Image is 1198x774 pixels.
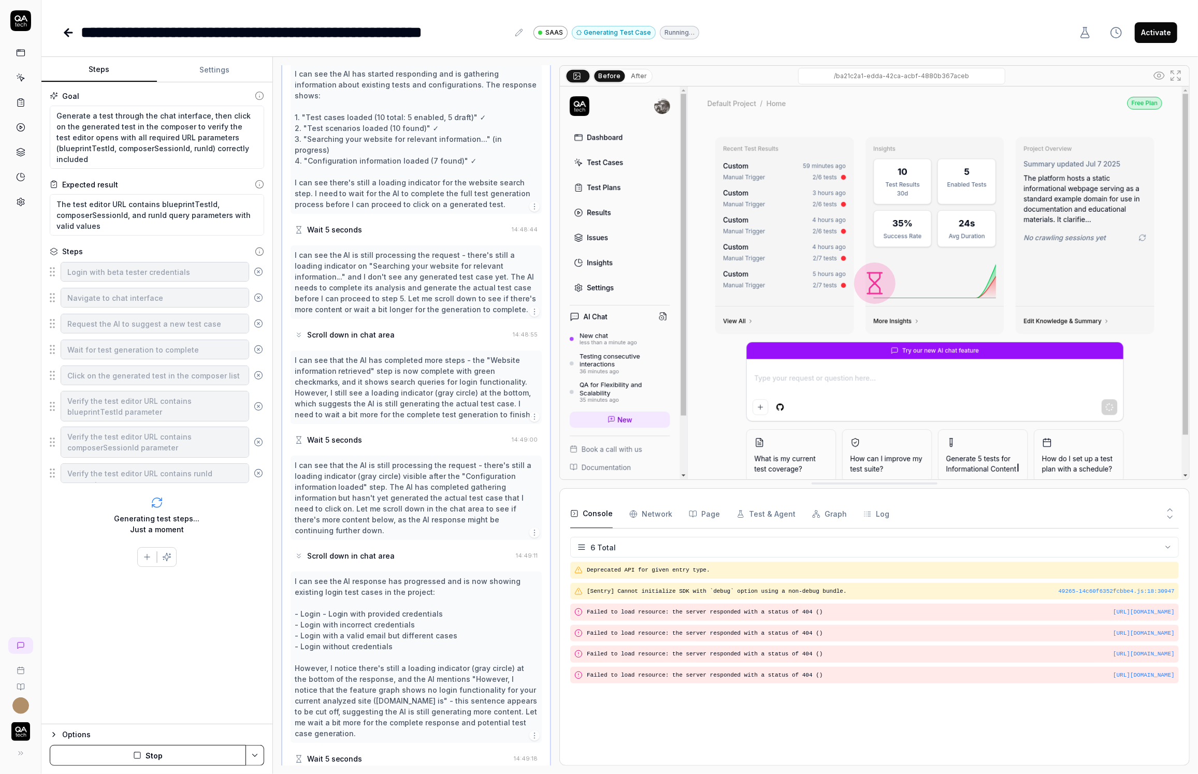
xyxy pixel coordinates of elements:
div: I can see the AI is still processing the request - there's still a loading indicator on "Searchin... [295,250,538,315]
button: Log [863,500,889,529]
a: New conversation [8,637,33,654]
button: Console [570,500,613,529]
button: 49265-14c60f6352fcbbe4.js:18:30947 [1059,587,1175,596]
button: Remove step [249,396,267,417]
button: Network [629,500,672,529]
time: 14:48:44 [512,226,538,233]
button: [URL][DOMAIN_NAME] [1113,671,1175,680]
a: Documentation [4,675,37,691]
div: I can see that the AI has completed more steps - the "Website information retrieved" step is now ... [295,355,538,420]
button: Options [50,728,264,741]
img: Screenshot [560,86,1189,479]
div: Goal [62,91,79,101]
button: Wait 5 seconds14:49:18 [291,749,542,768]
button: Before [595,70,625,81]
span: SAAS [545,28,563,37]
pre: Deprecated API for given entry type. [587,566,1175,575]
button: [URL][DOMAIN_NAME] [1113,650,1175,659]
time: 14:49:00 [512,436,538,443]
button: Steps [41,57,157,82]
button: Remove step [249,365,267,386]
button: Generating Test Case [572,26,656,39]
pre: Failed to load resource: the server responded with a status of 404 () [587,671,1175,680]
time: 14:49:11 [516,552,538,559]
div: Suggestions [50,426,264,458]
button: Page [689,500,720,529]
button: QA Tech Logo [4,714,37,743]
div: I can see the AI response has progressed and is now showing existing login test cases in the proj... [295,576,538,739]
button: Settings [157,57,272,82]
button: Activate [1135,22,1177,43]
button: Scroll down in chat area14:48:55 [291,325,542,344]
div: I can see that the AI is still processing the request - there's still a loading indicator (gray c... [295,460,538,536]
pre: Failed to load resource: the server responded with a status of 404 () [587,608,1175,617]
button: After [627,70,651,82]
a: SAAS [533,25,568,39]
a: Book a call with us [4,658,37,675]
pre: Failed to load resource: the server responded with a status of 404 () [587,629,1175,638]
div: 49265-14c60f6352fcbbe4.js : 18 : 30947 [1059,587,1175,596]
div: Wait 5 seconds [307,434,363,445]
button: Test & Agent [737,500,796,529]
div: Suggestions [50,313,264,334]
div: Suggestions [50,462,264,484]
button: Wait 5 seconds14:48:44 [291,220,542,239]
button: Wait 5 seconds14:49:00 [291,430,542,449]
div: Suggestions [50,261,264,283]
pre: Failed to load resource: the server responded with a status of 404 () [587,650,1175,659]
button: Scroll down in chat area14:49:11 [291,546,542,565]
div: Generating test steps... Just a moment [114,513,199,535]
div: Steps [62,246,83,257]
button: Stop [50,745,246,766]
button: Graph [812,500,847,529]
div: Options [62,728,264,741]
div: Expected result [62,179,118,190]
div: Scroll down in chat area [307,329,395,340]
pre: [Sentry] Cannot initialize SDK with `debug` option using a non-debug bundle. [587,587,1175,596]
div: Wait 5 seconds [307,753,363,764]
div: Suggestions [50,364,264,386]
img: QA Tech Logo [11,722,30,741]
div: I can see the AI has started responding and is gathering information about existing tests and con... [295,68,538,210]
button: [URL][DOMAIN_NAME] [1113,629,1175,638]
div: Suggestions [50,390,264,422]
button: Remove step [249,463,267,484]
button: Remove step [249,287,267,308]
button: Remove step [249,313,267,334]
button: View version history [1104,22,1129,43]
button: Remove step [249,261,267,282]
div: Running… [660,26,699,39]
button: Remove step [249,339,267,360]
div: Suggestions [50,339,264,360]
button: Show all interative elements [1151,67,1167,84]
div: Suggestions [50,287,264,309]
button: [URL][DOMAIN_NAME] [1113,608,1175,617]
div: Scroll down in chat area [307,550,395,561]
button: Remove step [249,432,267,452]
div: Wait 5 seconds [307,224,363,235]
time: 14:49:18 [514,755,538,762]
button: Open in full screen [1167,67,1184,84]
time: 14:48:55 [513,331,538,338]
